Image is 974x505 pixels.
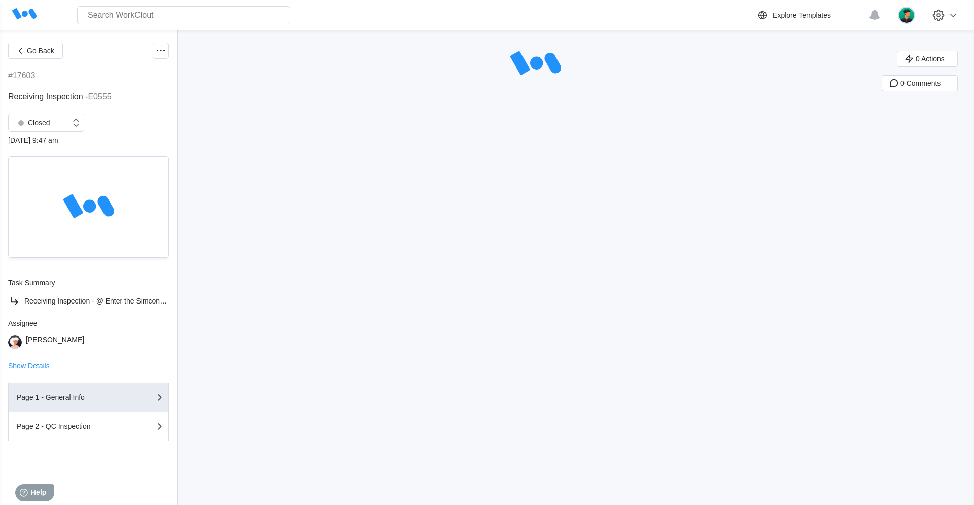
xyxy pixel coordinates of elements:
div: Closed [14,116,50,130]
button: Go Back [8,43,63,59]
button: 0 Actions [897,51,958,67]
div: [DATE] 9:47 am [8,136,169,144]
img: user-4.png [8,335,22,349]
a: Receiving Inspection - @ Enter the Simcona Part Number (CAD# etc.) [8,295,169,307]
div: Assignee [8,319,169,327]
div: #17603 [8,71,35,80]
span: 0 Actions [916,55,945,62]
button: 0 Comments [882,75,958,91]
div: Page 2 - QC Inspection [17,423,118,430]
button: Page 2 - QC Inspection [8,412,169,441]
span: Receiving Inspection - @ Enter the Simcona Part Number (CAD# etc.) [24,297,245,305]
button: Show Details [8,362,50,369]
div: [PERSON_NAME] [26,335,84,349]
span: 0 Comments [900,80,941,87]
a: Explore Templates [756,9,863,21]
div: Task Summary [8,279,169,287]
span: Receiving Inspection - [8,92,88,101]
mark: E0555 [88,92,111,101]
button: Page 1 - General Info [8,383,169,412]
span: Go Back [27,47,54,54]
div: Page 1 - General Info [17,394,118,401]
div: Explore Templates [773,11,831,19]
input: Search WorkClout [77,6,290,24]
img: user.png [898,7,915,24]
